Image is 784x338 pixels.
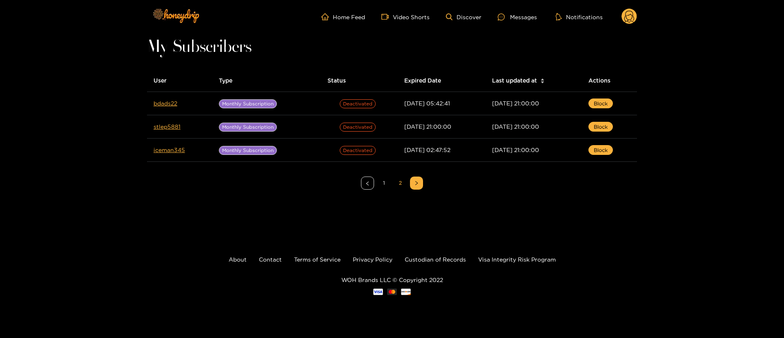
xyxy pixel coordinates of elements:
a: bdads22 [154,100,177,106]
span: home [321,13,333,20]
span: Block [594,146,608,154]
a: Video Shorts [381,13,430,20]
button: right [410,177,423,190]
span: Deactivated [340,123,376,132]
button: Block [588,145,613,155]
a: Privacy Policy [353,256,392,262]
span: Monthly Subscription [219,146,277,155]
a: About [229,256,247,262]
span: Monthly Subscription [219,123,277,132]
span: Block [594,99,608,107]
a: stlep5881 [154,123,180,130]
li: 1 [377,177,390,190]
th: User [147,69,212,92]
a: iceman345 [154,147,185,153]
li: Next Page [410,177,423,190]
span: right [414,181,419,186]
span: Last updated at [492,76,537,85]
a: Contact [259,256,282,262]
a: Custodian of Records [405,256,466,262]
th: Status [321,69,398,92]
a: Discover [446,13,481,20]
button: Block [588,122,613,132]
button: Block [588,98,613,108]
span: [DATE] 21:00:00 [404,123,451,130]
a: Home Feed [321,13,365,20]
button: Notifications [553,13,605,21]
span: left [365,181,370,186]
span: Block [594,123,608,131]
a: Terms of Service [294,256,341,262]
th: Expired Date [398,69,486,92]
th: Actions [582,69,637,92]
li: 2 [394,177,407,190]
span: Deactivated [340,146,376,155]
th: Type [212,69,321,92]
span: caret-down [540,80,545,85]
span: [DATE] 21:00:00 [492,147,539,153]
li: Previous Page [361,177,374,190]
span: [DATE] 21:00:00 [492,100,539,106]
span: Monthly Subscription [219,99,277,108]
a: 1 [378,177,390,189]
span: Deactivated [340,99,376,108]
h1: My Subscribers [147,42,637,53]
span: [DATE] 02:47:52 [404,147,450,153]
a: Visa Integrity Risk Program [478,256,556,262]
a: 2 [394,177,406,189]
div: Messages [498,12,537,22]
span: [DATE] 05:42:41 [404,100,450,106]
span: video-camera [381,13,393,20]
button: left [361,177,374,190]
span: caret-up [540,77,545,82]
span: [DATE] 21:00:00 [492,123,539,130]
